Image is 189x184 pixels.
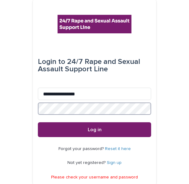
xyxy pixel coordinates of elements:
[38,53,151,78] div: 24/7 Rape and Sexual Assault Support Line
[107,161,122,165] a: Sign up
[38,58,65,65] span: Login to
[51,175,138,180] p: Please check your username and password
[58,15,131,33] img: rhQMoQhaT3yELyF149Cw
[58,147,105,151] span: Forgot your password?
[105,147,131,151] a: Reset it here
[38,122,151,137] button: Log in
[67,161,107,165] span: Not yet registered?
[88,127,102,132] span: Log in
